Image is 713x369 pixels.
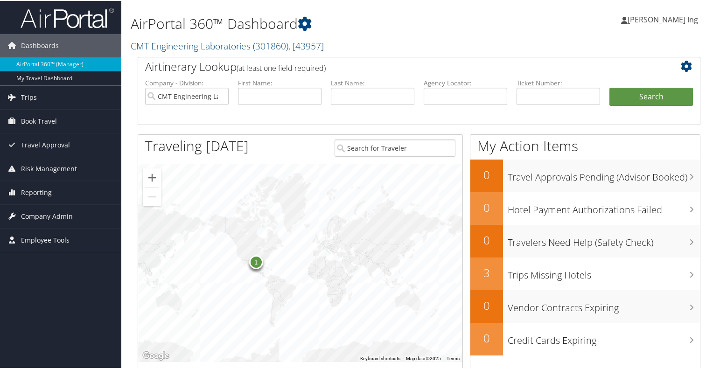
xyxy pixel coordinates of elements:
[470,166,503,182] h2: 0
[470,224,700,257] a: 0Travelers Need Help (Safety Check)
[508,296,700,313] h3: Vendor Contracts Expiring
[508,328,700,346] h3: Credit Cards Expiring
[21,204,73,227] span: Company Admin
[508,263,700,281] h3: Trips Missing Hotels
[470,159,700,191] a: 0Travel Approvals Pending (Advisor Booked)
[143,167,161,186] button: Zoom in
[21,6,114,28] img: airportal-logo.png
[140,349,171,361] img: Google
[406,355,441,360] span: Map data ©2025
[21,228,70,251] span: Employee Tools
[131,39,324,51] a: CMT Engineering Laboratories
[253,39,288,51] span: ( 301860 )
[21,33,59,56] span: Dashboards
[140,349,171,361] a: Open this area in Google Maps (opens a new window)
[470,135,700,155] h1: My Action Items
[331,77,414,87] label: Last Name:
[470,199,503,215] h2: 0
[470,231,503,247] h2: 0
[470,322,700,355] a: 0Credit Cards Expiring
[143,187,161,205] button: Zoom out
[470,191,700,224] a: 0Hotel Payment Authorizations Failed
[424,77,507,87] label: Agency Locator:
[609,87,693,105] button: Search
[508,198,700,216] h3: Hotel Payment Authorizations Failed
[21,132,70,156] span: Travel Approval
[145,77,229,87] label: Company - Division:
[238,77,322,87] label: First Name:
[470,329,503,345] h2: 0
[21,85,37,108] span: Trips
[131,13,515,33] h1: AirPortal 360™ Dashboard
[508,165,700,183] h3: Travel Approvals Pending (Advisor Booked)
[360,355,400,361] button: Keyboard shortcuts
[470,297,503,313] h2: 0
[628,14,698,24] span: [PERSON_NAME] Ing
[621,5,707,33] a: [PERSON_NAME] Ing
[508,230,700,248] h3: Travelers Need Help (Safety Check)
[21,109,57,132] span: Book Travel
[470,264,503,280] h2: 3
[288,39,324,51] span: , [ 43957 ]
[237,62,326,72] span: (at least one field required)
[21,180,52,203] span: Reporting
[249,254,263,268] div: 1
[517,77,600,87] label: Ticket Number:
[447,355,460,360] a: Terms (opens in new tab)
[145,58,646,74] h2: Airtinerary Lookup
[470,257,700,289] a: 3Trips Missing Hotels
[145,135,249,155] h1: Traveling [DATE]
[21,156,77,180] span: Risk Management
[470,289,700,322] a: 0Vendor Contracts Expiring
[335,139,456,156] input: Search for Traveler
